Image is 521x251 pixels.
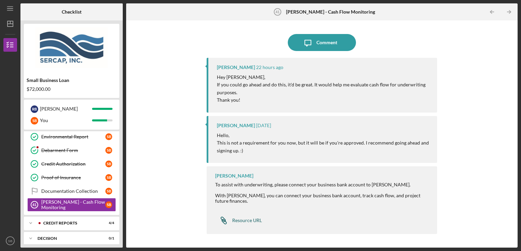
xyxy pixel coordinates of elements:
[41,134,105,139] div: Environmental Report
[217,81,431,96] p: If you could go ahead and do this, it'd be great. It would help me evaluate cash flow for underwr...
[105,161,112,167] div: S B
[27,171,116,184] a: Proof of InsuranceSB
[62,9,81,15] b: Checklist
[256,123,271,128] time: 2025-08-14 18:08
[217,96,431,104] p: Thank you!
[27,184,116,198] a: Documentation CollectionSB
[105,133,112,140] div: S B
[27,86,117,92] div: $72,000.00
[40,115,92,126] div: You
[27,198,116,212] a: 41[PERSON_NAME] - Cash Flow MonitoringSB
[316,34,337,51] div: Comment
[40,103,92,115] div: [PERSON_NAME]
[24,27,119,68] img: Product logo
[105,174,112,181] div: S B
[288,34,356,51] button: Comment
[232,218,262,223] div: Resource URL
[41,175,105,180] div: Proof of Insurance
[3,234,17,248] button: SB
[105,147,112,154] div: S B
[286,9,375,15] b: [PERSON_NAME] - Cash Flow Monitoring
[43,221,97,225] div: credit reports
[105,201,112,208] div: S B
[105,188,112,195] div: S B
[215,214,262,227] a: Resource URL
[41,199,105,210] div: [PERSON_NAME] - Cash Flow Monitoring
[27,144,116,157] a: Debarment FormSB
[217,123,255,128] div: [PERSON_NAME]
[27,78,117,83] div: Small Business Loan
[32,203,36,207] tspan: 41
[27,130,116,144] a: Environmental ReportSB
[41,148,105,153] div: Debarment Form
[8,239,13,243] text: SB
[215,182,431,187] div: To assist with underwriting, please connect your business bank account to [PERSON_NAME].
[215,193,431,204] div: With [PERSON_NAME], you can connect your business bank account, track cash flow, and project futu...
[31,105,38,113] div: R B
[27,157,116,171] a: Credit AuthorizationSB
[275,10,279,14] tspan: 41
[41,188,105,194] div: Documentation Collection
[41,161,105,167] div: Credit Authorization
[102,221,114,225] div: 4 / 4
[217,65,255,70] div: [PERSON_NAME]
[217,139,431,154] p: This is not a requirement for you now, but it will be if you're approved. I recommend going ahead...
[102,236,114,240] div: 0 / 1
[217,73,431,81] p: Hey [PERSON_NAME],
[215,173,253,179] div: [PERSON_NAME]
[31,117,38,124] div: S B
[217,132,431,139] p: Hello,
[38,236,97,240] div: Decision
[256,65,283,70] time: 2025-09-29 18:20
